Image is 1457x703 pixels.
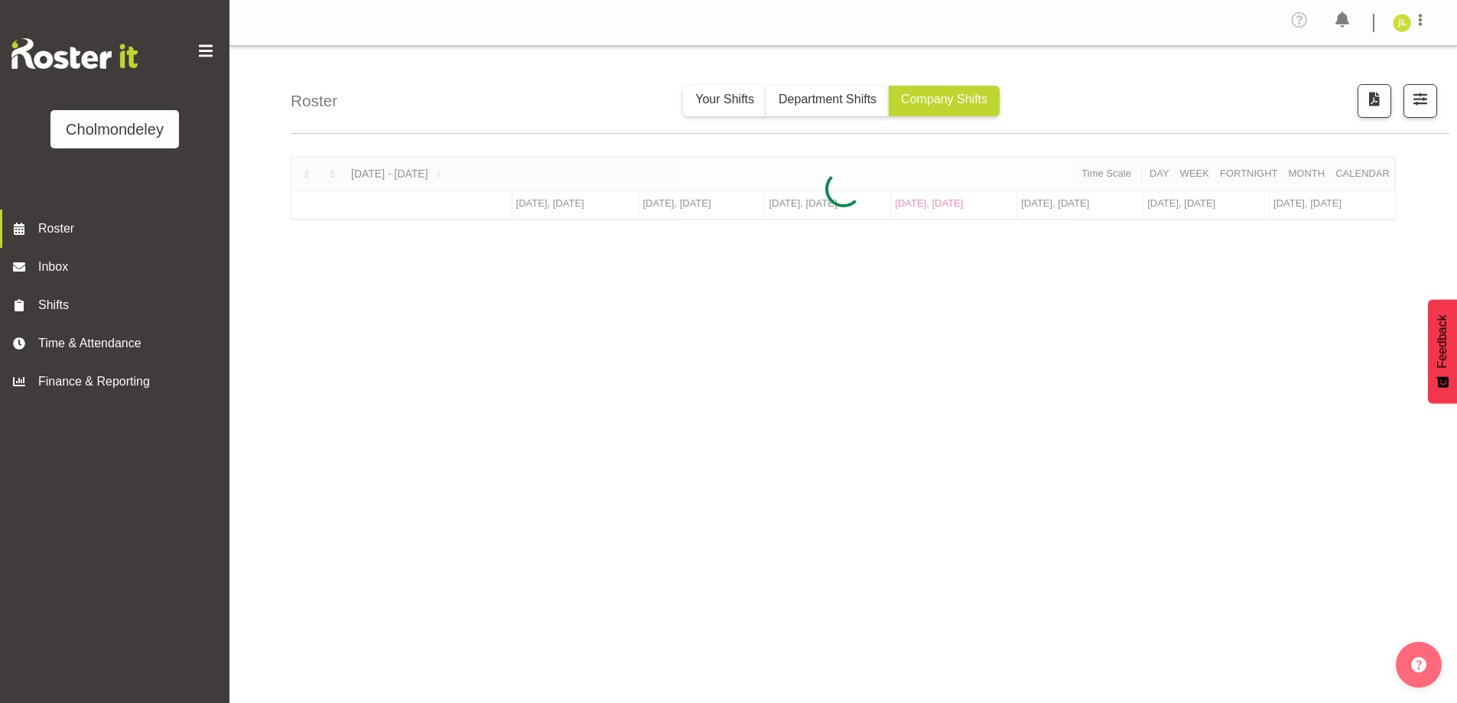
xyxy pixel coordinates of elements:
[38,258,222,276] span: Inbox
[38,220,222,238] span: Roster
[38,296,199,314] span: Shifts
[889,86,1000,116] button: Company Shifts
[11,38,138,69] img: Rosterit website logo
[38,334,199,353] span: Time & Attendance
[1358,84,1391,118] button: Download a PDF of the roster according to the set date range.
[1411,657,1426,672] img: help-xxl-2.png
[66,118,164,141] div: Cholmondeley
[766,86,889,116] button: Department Shifts
[901,93,987,106] span: Company Shifts
[291,89,337,112] h4: Roster
[1403,84,1437,118] button: Filter Shifts
[38,373,199,391] span: Finance & Reporting
[1428,299,1457,403] button: Feedback - Show survey
[683,86,766,116] button: Your Shifts
[1433,314,1452,368] span: Feedback
[1393,14,1411,32] img: jay-lowe9524.jpg
[779,93,876,106] span: Department Shifts
[695,93,754,106] span: Your Shifts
